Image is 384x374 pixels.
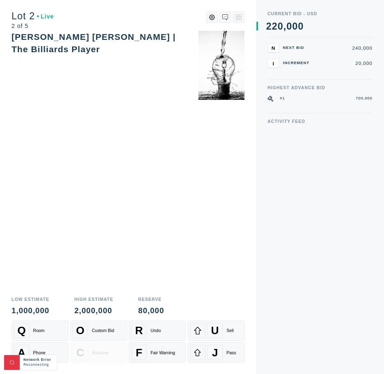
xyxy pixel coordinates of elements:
[266,22,272,31] div: 2
[12,32,176,54] div: [PERSON_NAME] [PERSON_NAME] | The Billiards Player
[70,342,127,362] button: CAdvance
[272,22,277,31] div: 2
[12,321,68,341] button: QRoom
[33,328,44,333] div: Room
[77,346,84,359] span: C
[70,321,127,341] button: OCustom Bid
[268,12,372,16] div: Current Bid - USD
[12,342,68,362] button: APhone
[37,14,54,19] div: Live
[268,119,372,124] div: Activity Feed
[277,22,283,31] div: 0
[12,23,54,29] div: 2 of 5
[268,85,372,90] div: Highest Advance Bid
[92,350,109,355] div: Advance
[92,328,114,333] div: Custom Bid
[74,307,113,315] div: 2,000,000
[283,22,286,118] div: ,
[286,22,292,31] div: 0
[211,324,219,337] span: U
[18,346,26,359] span: A
[151,350,175,355] div: Fair Warning
[138,297,164,302] div: Reserve
[356,96,372,102] div: 700,000
[268,43,279,53] button: N
[23,358,53,362] div: Network Error
[12,12,54,21] div: Lot 2
[129,342,186,362] button: FFair Warning
[138,307,164,315] div: 80,000
[12,307,49,315] div: 1,000,000
[283,46,312,50] div: Next Bid
[316,61,372,66] div: 20,000
[74,297,113,302] div: High Estimate
[298,22,304,31] div: 0
[226,350,236,355] div: Pass
[272,45,275,51] span: N
[226,328,234,333] div: Sell
[280,96,285,102] div: #1
[188,321,244,341] button: USell
[268,58,279,68] button: I
[316,46,372,51] div: 240,000
[292,22,298,31] div: 0
[272,60,274,66] span: I
[12,297,49,302] div: Low Estimate
[283,61,312,65] div: Increment
[17,324,26,337] span: Q
[135,324,143,337] span: R
[136,346,142,359] span: F
[188,342,244,362] button: JPass
[151,328,161,333] div: Undo
[76,324,84,337] span: O
[33,350,45,355] div: Phone
[23,362,53,367] div: Reconnecting
[129,321,186,341] button: RUndo
[212,346,218,359] span: J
